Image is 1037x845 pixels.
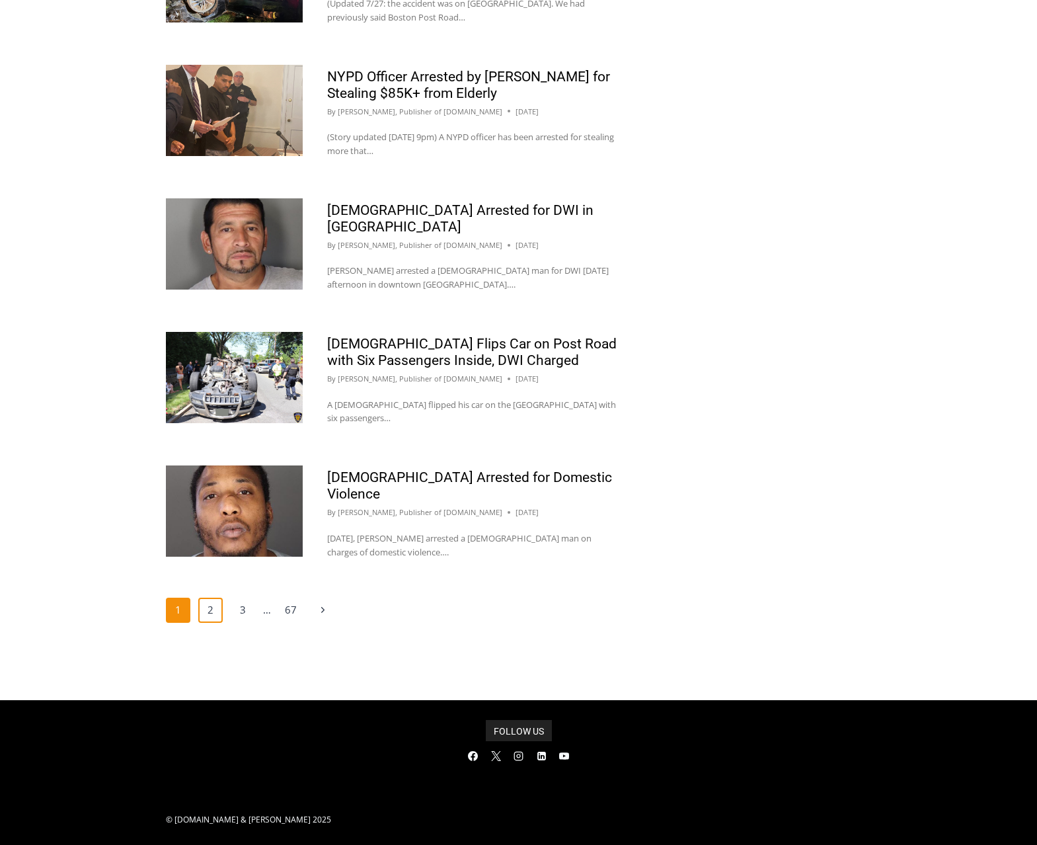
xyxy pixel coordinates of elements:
a: X [486,746,506,766]
span: By [327,506,336,518]
time: [DATE] [516,506,539,518]
img: (PHOTO: Isaiah P. Greene, age 24, from Yonkers, was arrested by Rye PD on July 3, 2025 on domesti... [166,465,303,557]
a: [DEMOGRAPHIC_DATA] Arrested for Domestic Violence [327,469,612,502]
a: 2 [198,598,223,623]
a: Instagram [509,746,529,766]
p: A [DEMOGRAPHIC_DATA] flipped his car on the [GEOGRAPHIC_DATA] with six passengers… [327,398,621,426]
nav: Page navigation [166,598,645,623]
p: (Story updated [DATE] 9pm) A NYPD officer has been arrested for stealing more that… [327,130,621,158]
span: By [327,239,336,251]
a: Facebook [463,746,483,766]
a: [PERSON_NAME], Publisher of [DOMAIN_NAME] [338,106,502,116]
a: Linkedin [531,746,551,766]
span: … [263,599,271,622]
a: [PERSON_NAME], Publisher of [DOMAIN_NAME] [338,240,502,250]
p: [PERSON_NAME] arrested a [DEMOGRAPHIC_DATA] man for DWI [DATE] afternoon in downtown [GEOGRAPHIC_... [327,264,621,292]
a: YouTube [555,746,574,766]
span: By [327,106,336,118]
a: 67 [278,598,303,623]
time: [DATE] [516,239,539,251]
a: 3 [231,598,256,623]
p: [DATE], [PERSON_NAME] arrested a [DEMOGRAPHIC_DATA] man on charges of domestic violence…. [327,532,621,559]
img: (PHOTO: NYPD officer Yeison Rodriguez-Acosta (standing at the right side of the table), 27, was a... [166,65,303,156]
a: [PERSON_NAME], Publisher of [DOMAIN_NAME] [338,374,502,383]
img: (PHOTO: Rye PD arrested and charged a 19 year old with DWI after he flipped his car on the Boston... [166,332,303,423]
img: (PHOTO: Rye PD arrested Mario R. Monroy, 45, of Port Chester on Wednesday, July 9, 2025. He was c... [166,198,303,290]
p: © [DOMAIN_NAME] & [PERSON_NAME] 2025 [166,813,509,826]
time: [DATE] [516,373,539,385]
time: [DATE] [516,106,539,118]
span: By [327,373,336,385]
a: [PERSON_NAME], Publisher of [DOMAIN_NAME] [338,507,502,517]
a: [DEMOGRAPHIC_DATA] Arrested for DWI in [GEOGRAPHIC_DATA] [327,202,594,235]
span: 1 [166,598,191,623]
a: [DEMOGRAPHIC_DATA] Flips Car on Post Road with Six Passengers Inside, DWI Charged [327,336,617,368]
h2: FOLLOW US [486,720,552,741]
a: NYPD Officer Arrested by [PERSON_NAME] for Stealing $85K+ from Elderly [327,69,610,101]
